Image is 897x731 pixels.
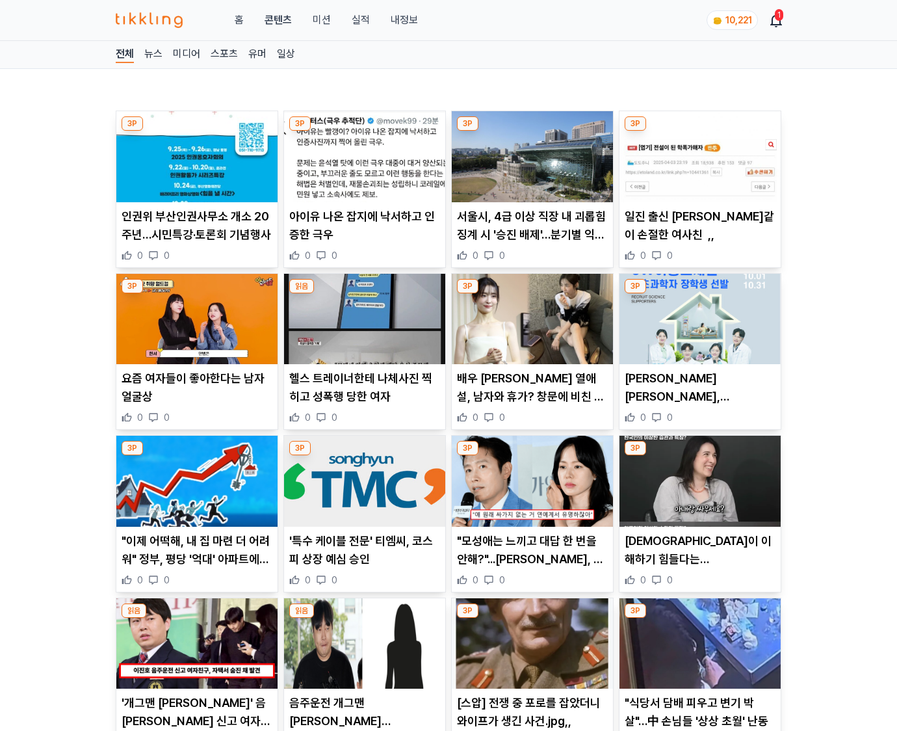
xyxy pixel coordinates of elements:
[137,574,143,587] span: 0
[248,46,266,63] a: 유머
[452,111,613,202] img: 서울시, 4급 이상 직장 내 괴롭힘 징계 시 '승진 배제'…분기별 익명 설문조사
[625,604,646,618] div: 3P
[122,207,272,244] p: 인권위 부산인권사무소 개소 20주년…시민특강·토론회 기념행사
[116,436,278,527] img: "이제 어떡해, 내 집 마련 더 어려워" 정부, 평당 '억대' 아파트에 '이 카드' 꺼낼까
[619,274,781,365] img: JW이종호재단, '기초과학 장학생' 선발…"31일까지 접수"
[457,694,608,730] p: [스압] 전쟁 중 포로를 잡았더니 와이프가 생긴 사건.jpg,,
[771,12,781,28] a: 1
[640,574,646,587] span: 0
[289,116,311,131] div: 3P
[122,532,272,568] p: "이제 어떡해, 내 집 마련 더 어려워" 정부, 평당 '억대' 아파트에 '이 카드' 꺼낼까
[283,111,446,268] div: 3P 아이유 나온 잡지에 낙서하고 인증한 극우 아이유 나온 잡지에 낙서하고 인증한 극우 0 0
[289,207,440,244] p: 아이유 나온 잡지에 낙서하고 인증한 극우
[331,411,337,424] span: 0
[391,12,418,28] a: 내정보
[619,273,781,431] div: 3P JW이종호재단, '기초과학 장학생' 선발…"31일까지 접수" [PERSON_NAME][PERSON_NAME], '[PERSON_NAME]과학 장학생' 선발…"31일까지 ...
[122,369,272,406] p: 요즘 여자들이 좋아한다는 남자 얼굴상
[122,279,143,293] div: 3P
[451,273,614,431] div: 3P 배우 박지현 열애설, 남자와 휴가? 창문에 비친 실루엣 '눈길'...소파 위 신발 논란까지 배우 [PERSON_NAME] 열애설, 남자와 휴가? 창문에 비친 실루엣 '눈...
[640,249,646,262] span: 0
[116,274,278,365] img: 요즘 여자들이 좋아한다는 남자 얼굴상
[284,111,445,202] img: 아이유 나온 잡지에 낙서하고 인증한 극우
[122,441,143,455] div: 3P
[619,111,781,202] img: 일진 출신 칼같이 손절한 여사친 ,,
[283,273,446,431] div: 읽음 헬스 트레이너한테 나체사진 찍히고 성폭행 당한 여자 헬스 트레이너한테 나체사진 찍히고 성폭행 당한 여자 0 0
[305,574,311,587] span: 0
[452,436,613,527] img: "모성애는 느끼고 대답 한 번을 안해?"...이병헌, 제작보고회 현장서 '손예진 인성' 폭로 '아역배우 홀대' 논란
[116,111,278,268] div: 3P 인권위 부산인권사무소 개소 20주년…시민특강·토론회 기념행사 인권위 부산인권사무소 개소 20주년…시민특강·토론회 기념행사 0 0
[116,435,278,592] div: 3P "이제 어떡해, 내 집 마련 더 어려워" 정부, 평당 '억대' 아파트에 '이 카드' 꺼낼까 "이제 어떡해, 내 집 마련 더 어려워" 정부, 평당 '억대' 아파트에 '이 ...
[305,411,311,424] span: 0
[164,411,170,424] span: 0
[305,249,311,262] span: 0
[235,12,244,28] a: 홈
[619,111,781,268] div: 3P 일진 출신 칼같이 손절한 여사친 ,, 일진 출신 [PERSON_NAME]같이 손절한 여사친 ,, 0 0
[116,273,278,431] div: 3P 요즘 여자들이 좋아한다는 남자 얼굴상 요즘 여자들이 좋아한다는 남자 얼굴상 0 0
[712,16,723,26] img: coin
[352,12,370,28] a: 실적
[289,604,314,618] div: 읽음
[289,441,311,455] div: 3P
[173,46,200,63] a: 미디어
[725,15,752,25] span: 10,221
[667,411,673,424] span: 0
[499,574,505,587] span: 0
[457,604,478,618] div: 3P
[457,369,608,406] p: 배우 [PERSON_NAME] 열애설, 남자와 휴가? 창문에 비친 실루엣 '눈길'...소파 위 신발 논란까지
[625,441,646,455] div: 3P
[499,411,505,424] span: 0
[619,436,781,527] img: 외국인들이 이해하기 힘들다는 한국인의 특징.jpg
[137,249,143,262] span: 0
[289,279,314,293] div: 읽음
[707,10,755,30] a: coin 10,221
[619,435,781,592] div: 3P 외국인들이 이해하기 힘들다는 한국인의 특징.jpg [DEMOGRAPHIC_DATA]이 이해하기 힘들다는 [DEMOGRAPHIC_DATA]의 특징.jpg 0 0
[473,574,478,587] span: 0
[667,574,673,587] span: 0
[116,598,278,689] img: '개그맨 이진호' 음주운전 신고 여자친구, 자택서 숨진 채 발견 '충격'..."생전 심적 부담 호소" (+논란)
[313,12,331,28] button: 미션
[144,46,162,63] a: 뉴스
[122,694,272,730] p: '개그맨 [PERSON_NAME]' 음[PERSON_NAME] 신고 여자친구, 자택서 숨진 채 발견 '충격'..."생전 심적 부담 호소" (+논란)
[457,532,608,568] p: "모성애는 느끼고 대답 한 번을 안해?"...[PERSON_NAME], 제작보고회 현장서 '손예진 인성' 폭로 '아역배우 [PERSON_NAME]' 논란
[640,411,646,424] span: 0
[451,435,614,592] div: 3P "모성애는 느끼고 대답 한 번을 안해?"...이병헌, 제작보고회 현장서 '손예진 인성' 폭로 '아역배우 홀대' 논란 "모성애는 느끼고 대답 한 번을 안해?"...[PER...
[625,116,646,131] div: 3P
[625,279,646,293] div: 3P
[667,249,673,262] span: 0
[122,604,146,618] div: 읽음
[284,274,445,365] img: 헬스 트레이너한테 나체사진 찍히고 성폭행 당한 여자
[457,441,478,455] div: 3P
[457,207,608,244] p: 서울시, 4급 이상 직장 내 괴롭힘 징계 시 '승진 배제'…분기별 익명 설문조사
[625,694,775,730] p: "식당서 담배 피우고 변기 박살"…中 손님들 '상상 초월' 난동
[289,532,440,568] p: '특수 케이블 전문' 티엠씨, 코스피 상장 예심 승인
[331,574,337,587] span: 0
[289,369,440,406] p: 헬스 트레이너한테 나체사진 찍히고 성폭행 당한 여자
[473,411,478,424] span: 0
[452,274,613,365] img: 배우 박지현 열애설, 남자와 휴가? 창문에 비친 실루엣 '눈길'...소파 위 신발 논란까지
[457,116,478,131] div: 3P
[473,249,478,262] span: 0
[277,46,295,63] a: 일상
[775,9,783,21] div: 1
[499,249,505,262] span: 0
[116,111,278,202] img: 인권위 부산인권사무소 개소 20주년…시민특강·토론회 기념행사
[452,598,613,689] img: [스압] 전쟁 중 포로를 잡았더니 와이프가 생긴 사건.jpg,,
[122,116,143,131] div: 3P
[619,598,781,689] img: "식당서 담배 피우고 변기 박살"…中 손님들 '상상 초월' 난동
[625,369,775,406] p: [PERSON_NAME][PERSON_NAME], '[PERSON_NAME]과학 장학생' 선발…"31일까지 접수"
[283,435,446,592] div: 3P '특수 케이블 전문' 티엠씨, 코스피 상장 예심 승인 '특수 케이블 전문' 티엠씨, 코스피 상장 예심 승인 0 0
[625,532,775,568] p: [DEMOGRAPHIC_DATA]이 이해하기 힘들다는 [DEMOGRAPHIC_DATA]의 특징.jpg
[164,574,170,587] span: 0
[451,111,614,268] div: 3P 서울시, 4급 이상 직장 내 괴롭힘 징계 시 '승진 배제'…분기별 익명 설문조사 서울시, 4급 이상 직장 내 괴롭힘 징계 시 '승진 배제'…분기별 익명 설문조사 0 0
[265,12,292,28] a: 콘텐츠
[284,598,445,689] img: 음주운전 개그맨 이진호 여자친구 숨진 채 발견...“정확한 경위 조사 중”
[116,12,183,28] img: 티끌링
[116,46,134,63] a: 전체
[289,694,440,730] p: 음주운전 개그맨 [PERSON_NAME] [PERSON_NAME]친구 숨진 채 발견...“정확한 경위 조사 중”
[284,436,445,527] img: '특수 케이블 전문' 티엠씨, 코스피 상장 예심 승인
[331,249,337,262] span: 0
[457,279,478,293] div: 3P
[625,207,775,244] p: 일진 출신 [PERSON_NAME]같이 손절한 여사친 ,,
[137,411,143,424] span: 0
[211,46,238,63] a: 스포츠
